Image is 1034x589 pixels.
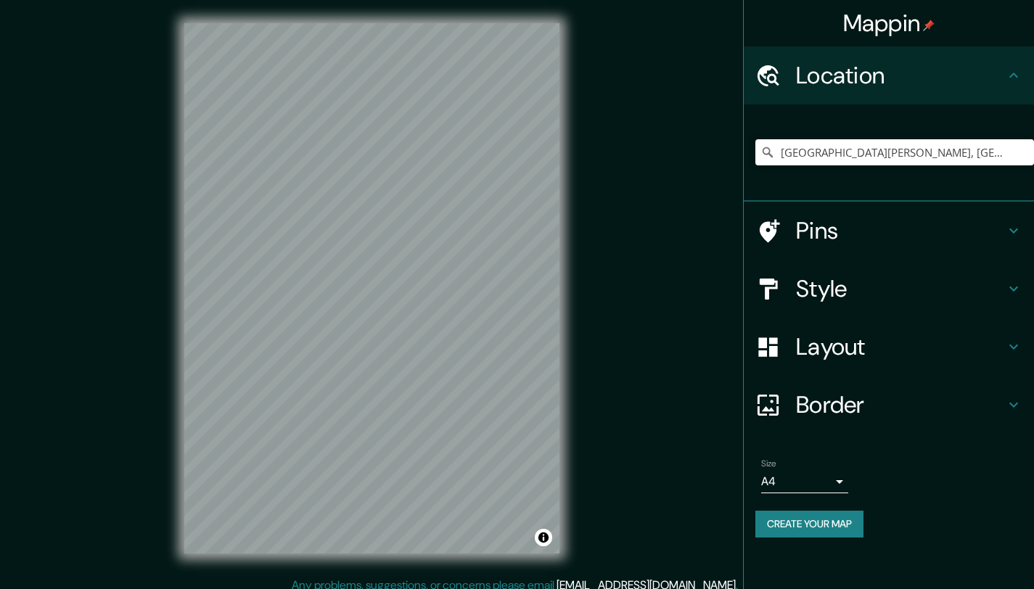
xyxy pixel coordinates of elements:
[796,274,1005,303] h4: Style
[843,9,935,38] h4: Mappin
[744,46,1034,104] div: Location
[923,20,935,31] img: pin-icon.png
[755,139,1034,165] input: Pick your city or area
[761,470,848,493] div: A4
[796,61,1005,90] h4: Location
[744,318,1034,376] div: Layout
[744,260,1034,318] div: Style
[796,332,1005,361] h4: Layout
[796,390,1005,419] h4: Border
[744,202,1034,260] div: Pins
[744,376,1034,434] div: Border
[796,216,1005,245] h4: Pins
[184,23,559,553] canvas: Map
[535,529,552,546] button: Toggle attribution
[755,511,863,537] button: Create your map
[761,458,776,470] label: Size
